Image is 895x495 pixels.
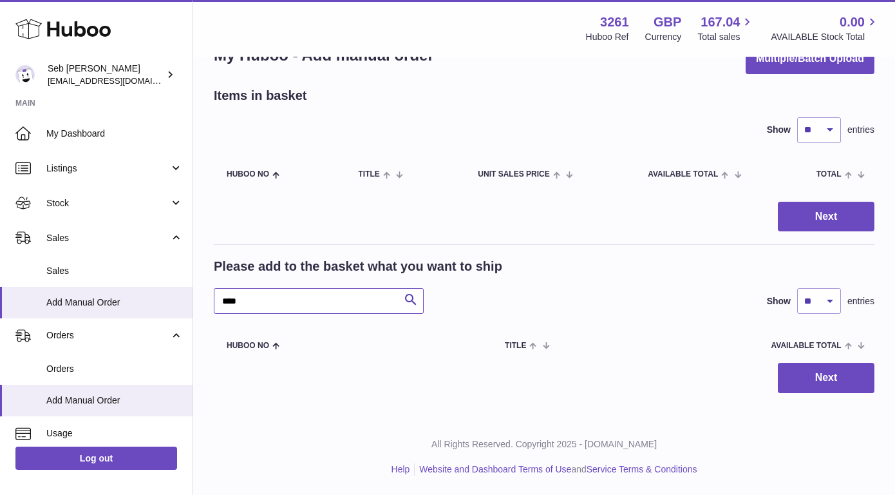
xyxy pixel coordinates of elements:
label: Show [767,295,791,307]
a: Website and Dashboard Terms of Use [419,464,571,474]
span: 167.04 [701,14,740,31]
a: 0.00 AVAILABLE Stock Total [771,14,880,43]
button: Next [778,202,874,232]
span: AVAILABLE Stock Total [771,31,880,43]
span: 0.00 [840,14,865,31]
span: Listings [46,162,169,175]
span: Add Manual Order [46,296,183,309]
span: Orders [46,329,169,342]
span: [EMAIL_ADDRESS][DOMAIN_NAME] [48,75,189,86]
span: Title [505,342,526,350]
span: Total sales [697,31,755,43]
div: Currency [645,31,682,43]
span: Stock [46,197,169,209]
h2: Items in basket [214,87,307,104]
span: Sales [46,265,183,277]
img: ecom@bravefoods.co.uk [15,65,35,84]
h2: Please add to the basket what you want to ship [214,258,502,275]
a: 167.04 Total sales [697,14,755,43]
span: entries [847,124,874,136]
a: Log out [15,447,177,470]
span: Sales [46,232,169,244]
span: Add Manual Order [46,394,183,407]
span: AVAILABLE Total [648,170,718,179]
span: Unit Sales Price [478,170,549,179]
span: entries [847,295,874,307]
div: Seb [PERSON_NAME] [48,63,164,87]
span: Huboo no [227,170,269,179]
a: Help [391,464,410,474]
span: Huboo no [227,342,269,350]
strong: 3261 [600,14,629,31]
span: Usage [46,427,183,440]
button: Next [778,363,874,393]
li: and [415,463,697,476]
span: AVAILABLE Total [771,342,842,350]
label: Show [767,124,791,136]
span: Title [358,170,379,179]
span: Orders [46,363,183,375]
strong: GBP [654,14,681,31]
button: Multiple/Batch Upload [746,44,874,74]
a: Service Terms & Conditions [587,464,697,474]
p: All Rights Reserved. Copyright 2025 - [DOMAIN_NAME] [203,438,885,451]
div: Huboo Ref [586,31,629,43]
span: Total [816,170,842,179]
span: My Dashboard [46,128,183,140]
